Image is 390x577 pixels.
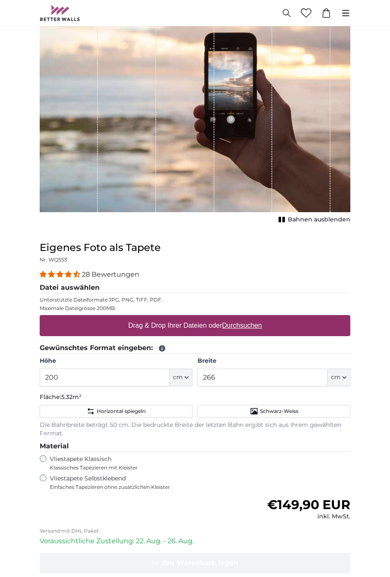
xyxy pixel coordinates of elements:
[198,357,350,365] label: Breite
[170,369,192,386] button: cm
[331,373,341,382] span: cm
[61,393,81,401] span: 5.32m²
[40,553,350,573] button: In den Warenkorb legen
[288,216,350,224] span: Bahnen ausblenden
[173,373,183,382] span: cm
[260,408,298,415] span: Schwarz-Weiss
[50,464,199,471] span: Klassisches Tapezieren mit Kleister
[40,528,350,534] p: Versand mit DHL Paket
[82,270,139,278] span: 28 Bewertungen
[40,441,350,452] legend: Material
[40,393,350,402] p: Fläche:
[267,512,350,521] div: inkl. MwSt.
[40,241,350,254] h1: Eigenes Foto als Tapete
[40,536,350,546] p: Voraussichtliche Zustellung: 22. Aug. - 26. Aug.
[40,357,192,365] label: Höhe
[40,305,350,312] p: Maximale Dateigrösse 200MB.
[40,5,80,21] img: Betterwalls
[267,497,350,512] span: €149,90 EUR
[40,405,192,418] button: Horizontal spiegeln
[40,256,67,263] span: Nr. WQ553
[125,317,265,334] label: Drag & Drop Ihrer Dateien oder
[50,475,246,491] label: Vliestapete Selbstklebend
[328,369,350,386] button: cm
[50,484,246,491] span: Einfaches Tapezieren ohne zusätzlichen Kleister
[40,421,350,438] p: Die Bahnbreite beträgt 50 cm. Die bedruckte Breite der letzten Bahn ergibt sich aus Ihrem gewählt...
[40,297,350,303] p: Unterstützte Dateiformate JPG, PNG, TIFF, PDF.
[97,408,146,415] span: Horizontal spiegeln
[40,270,82,278] span: 4.32 stars
[276,214,350,226] button: Bahnen ausblenden
[50,455,199,471] label: Vliestapete Klassisch
[222,322,262,329] u: Durchsuchen
[40,283,350,293] legend: Datei auswählen
[40,343,350,353] legend: Gewünschtes Format eingeben:
[198,405,350,418] button: Schwarz-Weiss
[152,559,238,567] span: In den Warenkorb legen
